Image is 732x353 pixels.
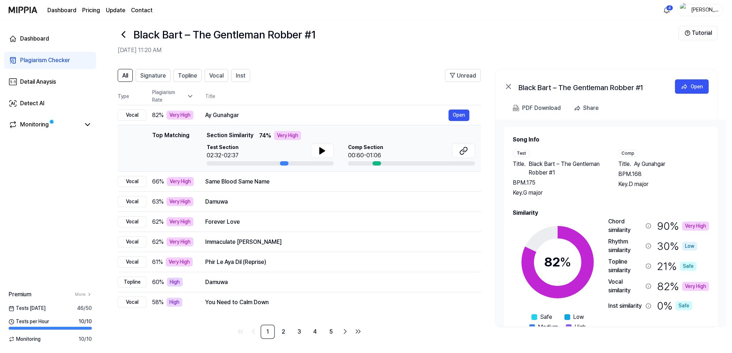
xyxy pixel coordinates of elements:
span: Inst [236,71,245,80]
img: PDF Download [513,105,519,111]
div: Test [513,150,530,157]
div: 4 [666,5,673,11]
div: 82 % [657,278,709,295]
div: Vocal [118,176,146,187]
span: % [560,254,571,270]
a: Go to last page [352,326,364,337]
div: Chord similarity [608,217,643,234]
a: Go to first page [235,326,246,337]
button: Open [675,79,709,94]
span: 10 / 10 [79,318,92,325]
div: Damuwa [205,198,469,206]
a: Plagiarism Checker [4,52,96,69]
div: Phir Le Aya Dil (Reprise) [205,258,469,266]
button: Open [449,110,469,121]
span: Vocal [209,71,224,80]
button: Tutorial [679,26,718,40]
div: Vocal [118,110,146,121]
div: Vocal similarity [608,278,643,295]
div: 82 [544,252,571,272]
div: Very High [682,282,709,291]
span: Test Section [207,144,239,151]
img: profile [680,3,689,17]
div: High [166,298,182,307]
button: All [118,69,133,82]
button: Unread [445,69,481,82]
span: Ay Gunahgar [634,160,665,168]
th: Type [118,88,146,105]
span: Signature [140,71,166,80]
div: 00:60-01:06 [348,151,383,160]
div: 0 % [657,298,692,314]
a: Monitoring [9,120,80,129]
a: 3 [292,325,306,339]
div: Safe [680,262,696,271]
div: Low [682,242,697,251]
a: 1 [261,325,275,339]
div: PDF Download [522,103,561,113]
a: 5 [324,325,338,339]
span: Black Bart – The Gentleman Robber #1 [529,160,604,177]
div: Very High [167,177,194,186]
span: 62 % [152,238,164,246]
button: Inst [231,69,250,82]
span: Safe [540,313,552,321]
span: 61 % [152,258,163,266]
a: Detail Anaysis [4,73,96,90]
span: Topline [178,71,197,80]
div: Vocal [118,196,146,207]
span: 74 % [259,131,271,140]
a: Dashboard [4,30,96,47]
button: Topline [173,69,202,82]
div: 02:32-02:37 [207,151,239,160]
div: 30 % [657,237,697,255]
span: 66 % [152,177,164,186]
div: Very High [274,131,301,140]
div: You Need to Calm Down [205,298,469,307]
span: High [574,323,586,331]
span: 58 % [152,298,164,307]
div: BPM. 168 [618,170,709,178]
a: Update [106,6,125,15]
nav: pagination [118,325,481,339]
img: 알림 [662,6,671,14]
div: Black Bart – The Gentleman Robber #1 [518,82,662,91]
button: Signature [136,69,170,82]
div: Vocal [118,216,146,227]
a: More [75,291,92,298]
div: Topline [118,277,146,288]
div: Top Matching [152,131,189,166]
div: Very High [166,257,193,266]
span: Tests per Hour [9,318,49,325]
h2: Song Info [513,135,709,144]
div: Key. G major [513,189,604,197]
div: Very High [166,111,193,120]
button: PDF Download [511,101,562,115]
div: Plagiarism Rate [152,89,194,104]
span: Tests [DATE] [9,305,46,312]
span: Low [573,313,584,321]
img: Help [685,30,690,36]
div: Damuwa [205,278,469,287]
div: BPM. 175 [513,178,604,187]
div: Vocal [118,236,146,247]
span: All [122,71,128,80]
a: 2 [276,325,291,339]
div: Detect AI [20,99,44,108]
div: Comp [618,150,638,157]
div: Same Blood Same Name [205,177,469,186]
div: Share [583,103,599,113]
span: 10 / 10 [79,335,92,343]
button: Vocal [205,69,228,82]
div: Detail Anaysis [20,78,56,86]
button: Pricing [82,6,100,15]
span: 62 % [152,218,164,226]
span: Monitoring [9,335,41,343]
button: 알림4 [661,4,672,16]
span: Comp Section [348,144,383,151]
div: Ay Gunahgar [205,111,449,120]
a: 4 [308,325,322,339]
a: Dashboard [47,6,76,15]
div: 90 % [657,217,709,234]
